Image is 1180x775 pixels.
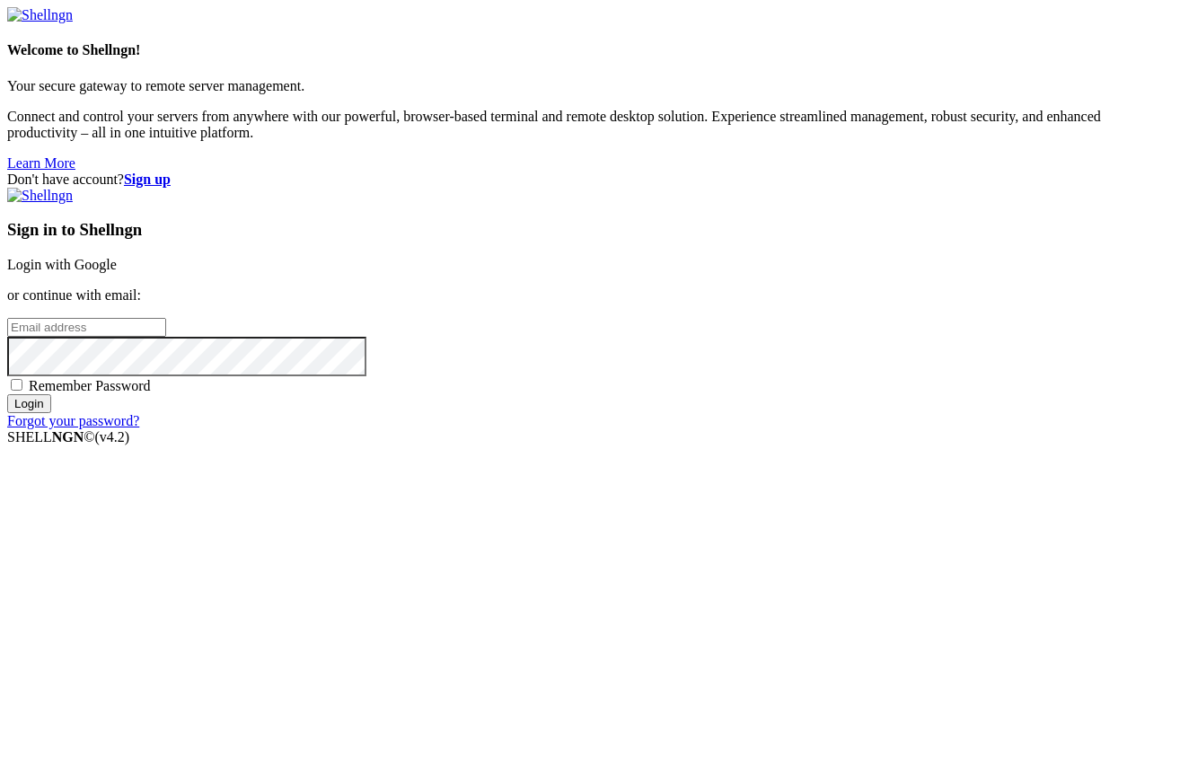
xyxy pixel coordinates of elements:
input: Login [7,394,51,413]
p: or continue with email: [7,287,1173,304]
a: Learn More [7,155,75,171]
p: Connect and control your servers from anywhere with our powerful, browser-based terminal and remo... [7,109,1173,141]
p: Your secure gateway to remote server management. [7,78,1173,94]
span: Remember Password [29,378,151,393]
a: Forgot your password? [7,413,139,428]
img: Shellngn [7,188,73,204]
span: 4.2.0 [95,429,130,445]
a: Login with Google [7,257,117,272]
b: NGN [52,429,84,445]
input: Remember Password [11,379,22,391]
input: Email address [7,318,166,337]
a: Sign up [124,172,171,187]
span: SHELL © [7,429,129,445]
h4: Welcome to Shellngn! [7,42,1173,58]
img: Shellngn [7,7,73,23]
div: Don't have account? [7,172,1173,188]
h3: Sign in to Shellngn [7,220,1173,240]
